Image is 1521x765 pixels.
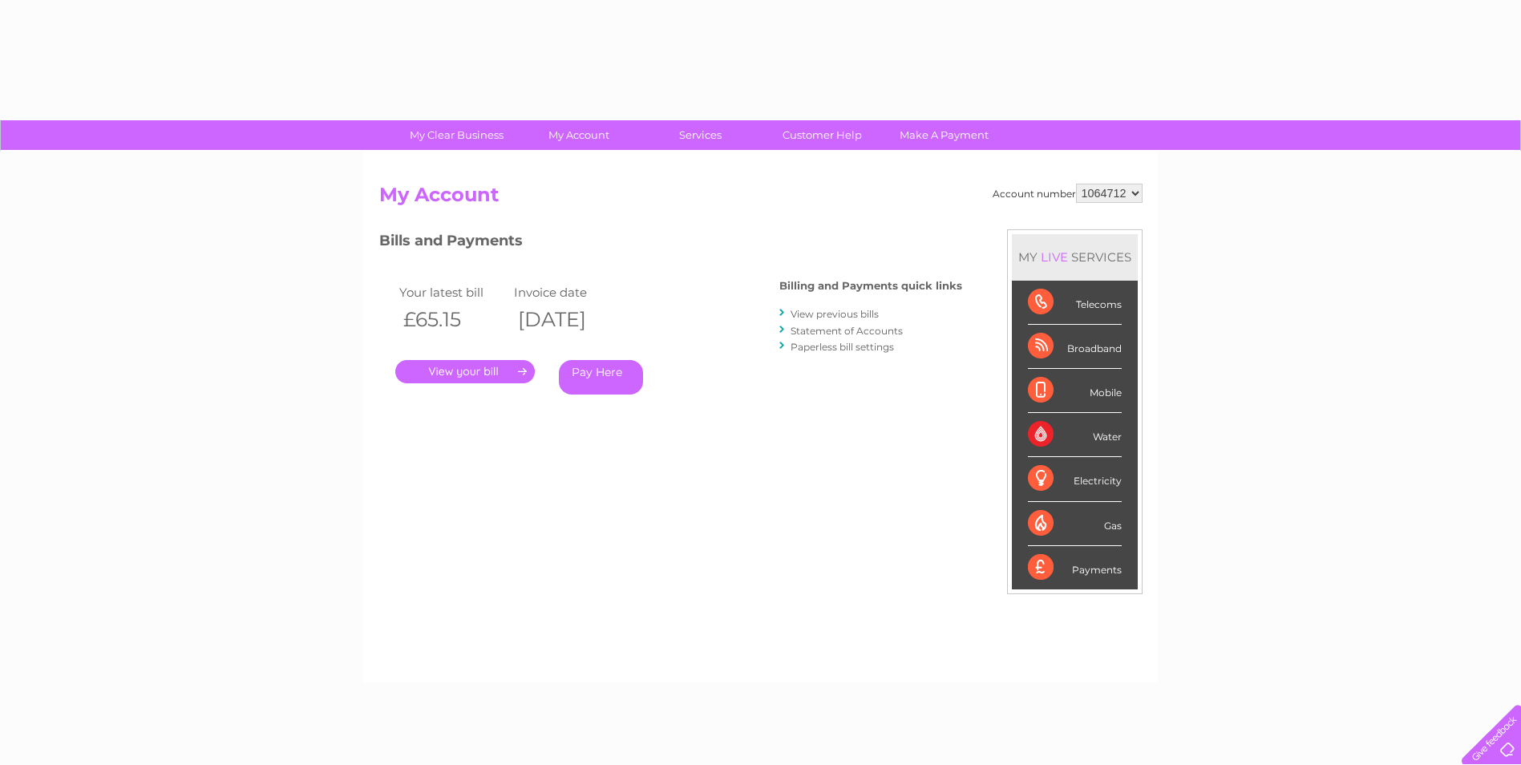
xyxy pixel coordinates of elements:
[510,303,625,336] th: [DATE]
[1012,234,1138,280] div: MY SERVICES
[379,184,1143,214] h2: My Account
[1028,546,1122,589] div: Payments
[395,281,511,303] td: Your latest bill
[791,341,894,353] a: Paperless bill settings
[1028,281,1122,325] div: Telecoms
[634,120,767,150] a: Services
[559,360,643,395] a: Pay Here
[993,184,1143,203] div: Account number
[510,281,625,303] td: Invoice date
[379,229,962,257] h3: Bills and Payments
[878,120,1010,150] a: Make A Payment
[390,120,523,150] a: My Clear Business
[395,360,535,383] a: .
[756,120,888,150] a: Customer Help
[779,280,962,292] h4: Billing and Payments quick links
[791,325,903,337] a: Statement of Accounts
[1028,369,1122,413] div: Mobile
[1028,325,1122,369] div: Broadband
[395,303,511,336] th: £65.15
[791,308,879,320] a: View previous bills
[1028,457,1122,501] div: Electricity
[512,120,645,150] a: My Account
[1028,502,1122,546] div: Gas
[1028,413,1122,457] div: Water
[1038,249,1071,265] div: LIVE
